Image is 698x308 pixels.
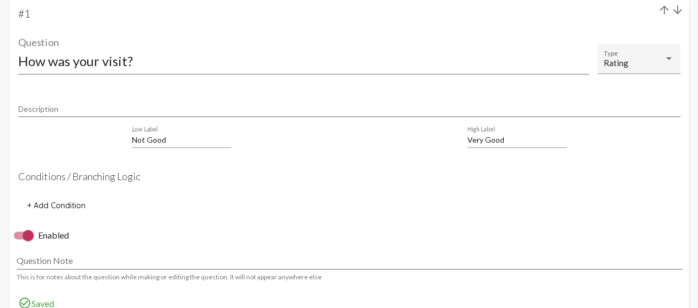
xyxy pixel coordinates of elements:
[18,170,680,182] h4: Conditions / Branching Logic
[671,3,684,17] mat-icon: arrow_downward
[27,201,86,210] span: + Add Condition
[658,3,671,17] mat-icon: arrow_upward
[18,8,680,20] h3: #1
[38,229,69,242] span: Enabled
[17,273,322,281] mat-hint: This is for notes about the question while making or editing the question. It will not appear any...
[604,58,628,68] mat-select-trigger: Rating
[18,196,94,215] button: + Add Condition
